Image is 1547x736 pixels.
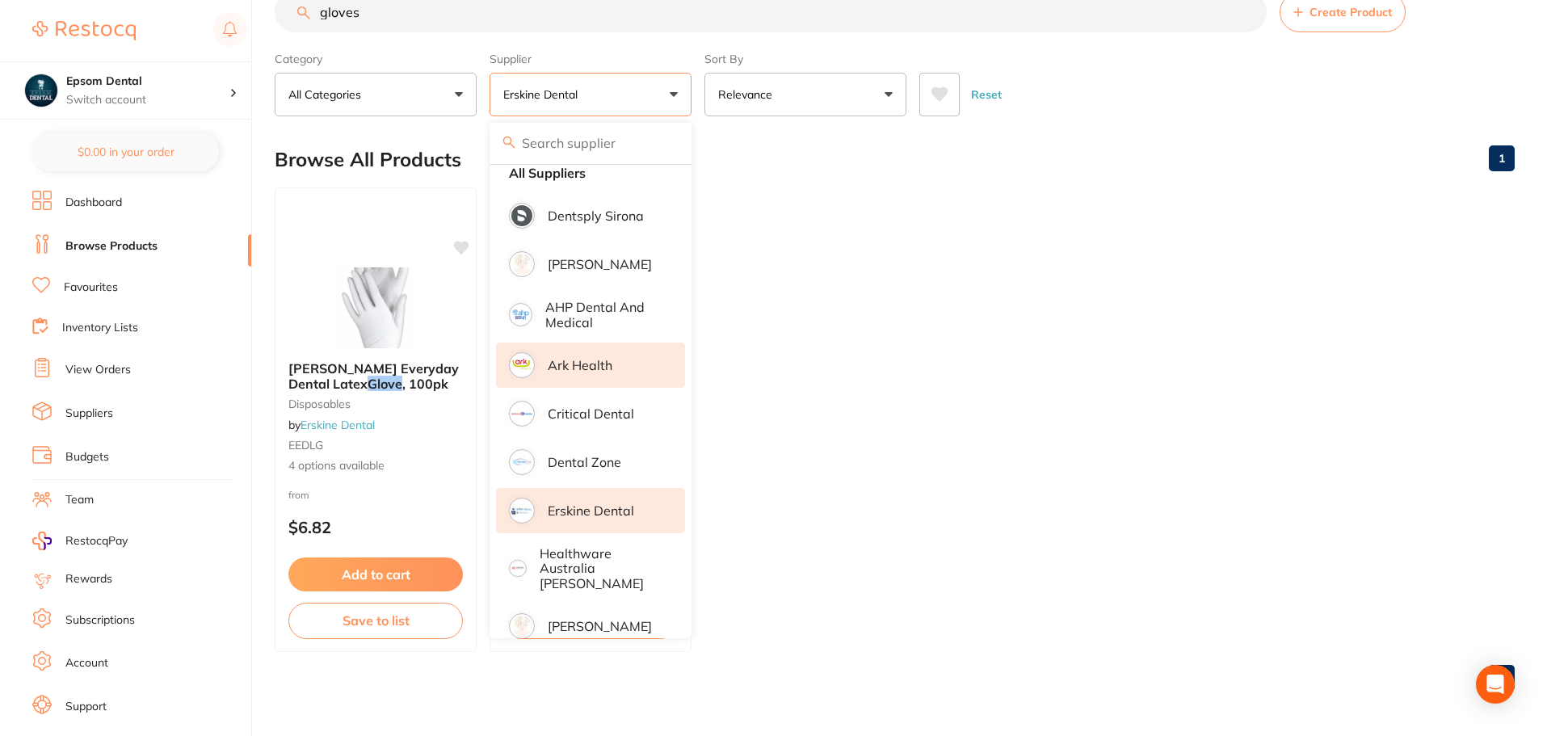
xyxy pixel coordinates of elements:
[288,557,463,591] button: Add to cart
[548,503,634,518] p: Erskine Dental
[65,612,135,629] a: Subscriptions
[65,655,108,671] a: Account
[496,156,685,190] li: Clear selection
[65,362,131,378] a: View Orders
[548,455,621,469] p: Dental Zone
[288,438,323,452] span: EEDLG
[511,403,532,424] img: Critical Dental
[540,546,663,591] p: Healthware Australia [PERSON_NAME]
[1489,142,1515,175] a: 1
[65,492,94,508] a: Team
[288,489,309,501] span: from
[32,12,136,49] a: Restocq Logo
[275,52,477,66] label: Category
[545,300,662,330] p: AHP Dental and Medical
[65,533,128,549] span: RestocqPay
[65,406,113,422] a: Suppliers
[490,52,692,66] label: Supplier
[65,571,112,587] a: Rewards
[288,360,459,391] span: [PERSON_NAME] Everyday Dental Latex
[509,166,586,180] strong: All Suppliers
[503,86,584,103] p: Erskine Dental
[511,205,532,226] img: Dentsply Sirona
[288,397,463,410] small: disposables
[511,616,532,637] img: Henry Schein Halas
[288,603,463,638] button: Save to list
[275,149,461,171] h2: Browse All Products
[718,86,779,103] p: Relevance
[511,452,532,473] img: Dental Zone
[66,74,229,90] h4: Epsom Dental
[66,92,229,108] p: Switch account
[64,280,118,296] a: Favourites
[32,532,128,550] a: RestocqPay
[65,195,122,211] a: Dashboard
[62,320,138,336] a: Inventory Lists
[32,21,136,40] img: Restocq Logo
[966,73,1007,116] button: Reset
[323,267,428,348] img: Erskine Everyday Dental Latex Glove, 100pk
[32,132,219,171] button: $0.00 in your order
[1309,6,1392,19] span: Create Product
[548,208,644,223] p: Dentsply Sirona
[704,73,906,116] button: Relevance
[32,532,52,550] img: RestocqPay
[402,376,448,392] span: , 100pk
[548,257,652,271] p: [PERSON_NAME]
[65,238,158,254] a: Browse Products
[368,376,402,392] em: Glove
[511,254,532,275] img: Adam Dental
[511,562,524,575] img: Healthware Australia Ridley
[548,358,612,372] p: Ark Health
[288,418,375,432] span: by
[288,518,463,536] p: $6.82
[1476,665,1515,704] div: Open Intercom Messenger
[301,418,375,432] a: Erskine Dental
[704,52,906,66] label: Sort By
[490,123,692,163] input: Search supplier
[490,73,692,116] button: Erskine Dental
[548,619,652,633] p: [PERSON_NAME]
[1489,662,1515,694] a: 1
[511,500,532,521] img: Erskine Dental
[288,86,368,103] p: All Categories
[511,305,530,324] img: AHP Dental and Medical
[65,699,107,715] a: Support
[25,74,57,107] img: Epsom Dental
[65,449,109,465] a: Budgets
[288,458,463,474] span: 4 options available
[275,73,477,116] button: All Categories
[288,361,463,391] b: Erskine Everyday Dental Latex Glove, 100pk
[548,406,634,421] p: Critical Dental
[511,355,532,376] img: Ark Health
